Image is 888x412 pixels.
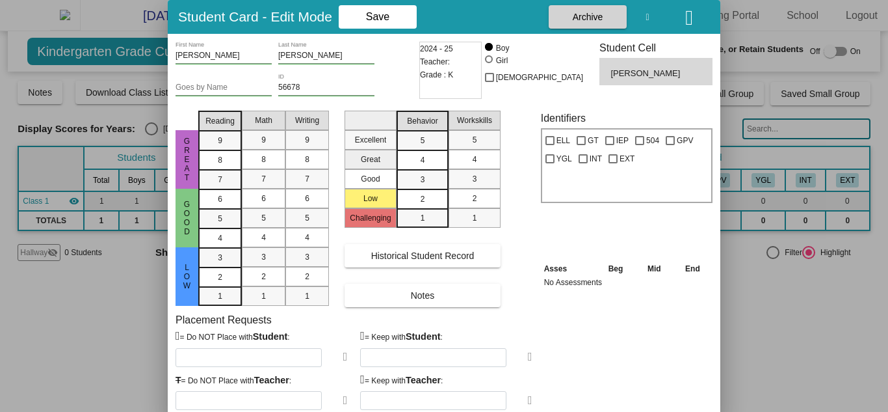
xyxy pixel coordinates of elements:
[176,314,272,326] label: Placement Requests
[305,134,309,146] span: 9
[596,262,636,276] th: Beg
[181,137,193,182] span: Great
[556,151,572,167] span: YGL
[677,133,693,148] span: GPV
[371,251,475,261] span: Historical Student Record
[295,115,319,126] span: Writing
[473,193,477,204] span: 2
[261,290,266,302] span: 1
[636,262,673,276] th: Mid
[420,55,450,68] span: Teacher:
[261,271,266,282] span: 2
[411,290,435,301] span: Notes
[360,374,443,388] label: = Keep with :
[218,154,222,166] span: 8
[261,232,266,243] span: 4
[305,154,309,165] span: 8
[218,271,222,283] span: 2
[176,330,290,344] label: = Do NOT Place with :
[305,193,309,204] span: 6
[255,115,272,126] span: Math
[181,200,193,236] span: Good
[421,193,425,205] span: 2
[406,375,441,385] strong: Teacher
[218,290,222,302] span: 1
[254,375,289,385] strong: Teacher
[420,42,453,55] span: 2024 - 25
[421,174,425,185] span: 3
[457,115,492,126] span: Workskills
[176,375,181,385] span: T
[261,193,266,204] span: 6
[599,42,712,54] h3: Student Cell
[495,42,510,54] div: Boy
[421,135,425,146] span: 5
[261,173,266,185] span: 7
[305,251,309,263] span: 3
[261,251,266,263] span: 3
[218,174,222,185] span: 7
[360,330,443,344] label: = Keep with :
[407,115,437,127] span: Behavior
[549,5,627,29] button: Archive
[646,133,659,148] span: 504
[345,284,501,307] button: Notes
[406,331,441,342] strong: Student
[178,8,332,25] h3: Student Card - Edit Mode
[541,112,586,124] label: Identifiers
[218,135,222,146] span: 9
[261,212,266,224] span: 5
[305,173,309,185] span: 7
[305,290,309,302] span: 1
[473,154,477,165] span: 4
[673,262,712,276] th: End
[421,154,425,166] span: 4
[473,173,477,185] span: 3
[620,151,634,167] span: EXT
[218,193,222,205] span: 6
[421,212,425,224] span: 1
[261,154,266,165] span: 8
[176,83,272,92] input: goes by name
[366,11,389,22] span: Save
[573,12,603,22] span: Archive
[616,133,629,148] span: IEP
[610,67,683,80] span: [PERSON_NAME]
[305,232,309,243] span: 4
[218,232,222,244] span: 4
[218,252,222,264] span: 3
[420,68,453,81] span: Grade : K
[261,134,266,146] span: 9
[181,263,193,290] span: Low
[305,212,309,224] span: 5
[590,151,602,167] span: INT
[278,83,374,92] input: Enter ID
[496,70,583,85] span: [DEMOGRAPHIC_DATA]
[541,262,596,276] th: Asses
[473,212,477,224] span: 1
[473,134,477,146] span: 5
[495,55,508,66] div: Girl
[218,213,222,225] span: 5
[339,5,417,29] button: Save
[541,276,712,289] td: No Assessments
[205,115,235,127] span: Reading
[588,133,599,148] span: GT
[253,331,288,342] strong: Student
[176,374,291,388] label: = Do NOT Place with :
[556,133,570,148] span: ELL
[345,244,501,268] button: Historical Student Record
[305,271,309,282] span: 2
